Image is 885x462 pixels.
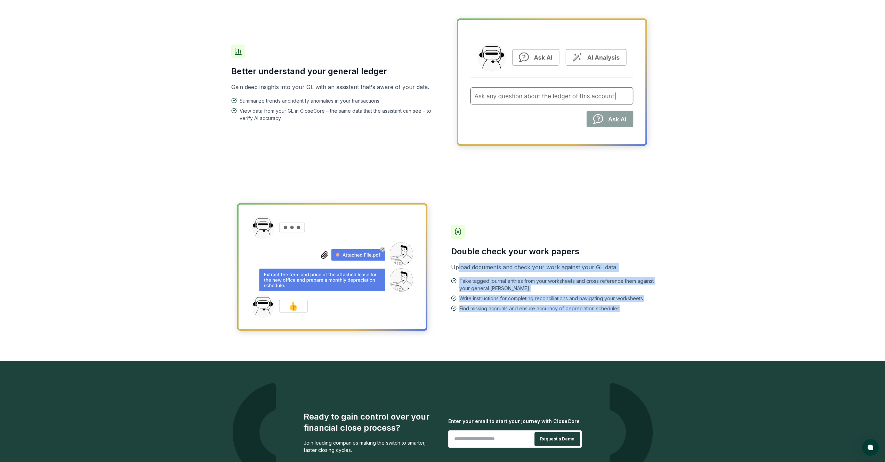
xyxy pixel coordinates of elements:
[451,13,654,154] img: Better understand your general ledger
[459,295,643,302] span: Write instructions for completing reconciliations and navigating your worksheets
[451,263,654,272] p: Upload documents and check your work against your GL data.
[451,246,654,257] h3: Double check your work papers
[304,411,437,433] div: Ready to gain control over your financial close process?
[534,432,580,446] button: Request a Demo
[459,305,620,312] span: Find missing accruals and ensure accuracy of depreciation schedules
[862,439,879,456] button: atlas-launcher
[304,439,437,454] div: Join leading companies making the switch to smarter, faster closing cycles.
[459,277,654,292] span: Take tagged journal entries from your worksheets and cross reference them against your general [P...
[240,97,379,104] span: Summarize trends and identify anomalies in your transactions
[231,66,434,77] h3: Better understand your general ledger
[231,82,434,91] p: Gain deep insights into your GL with an assistant that's aware of your data.
[448,417,582,425] div: Enter your email to start your journey with CloseCore
[240,107,434,122] span: View data from your GL in CloseCore – the same data that the assistant can see – to verify AI acc...
[231,198,434,338] img: Double check your work papers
